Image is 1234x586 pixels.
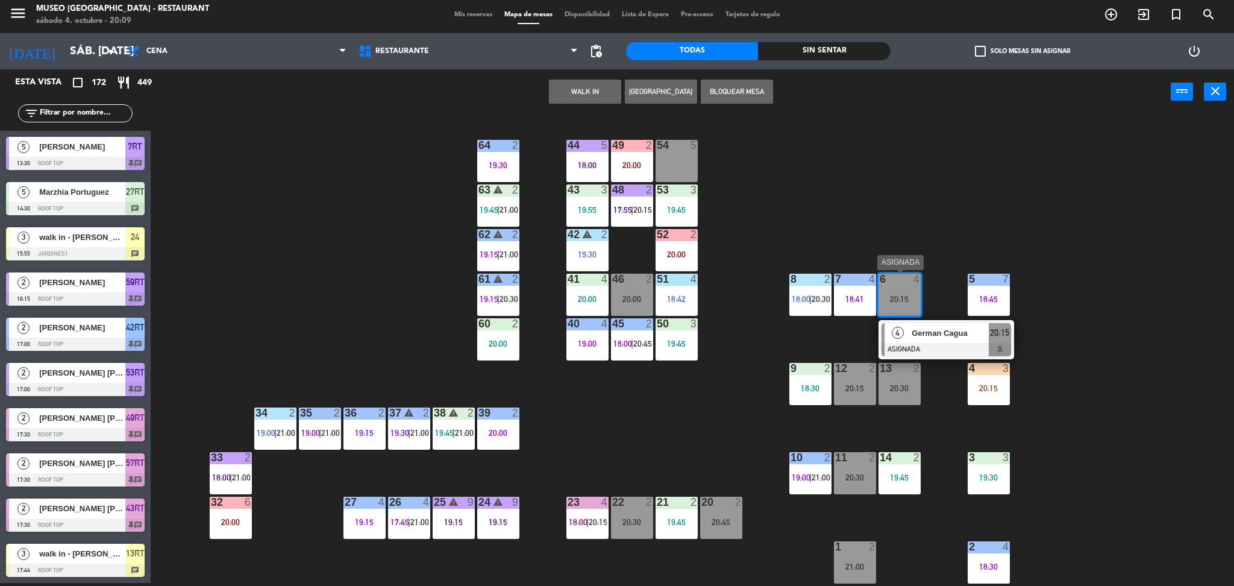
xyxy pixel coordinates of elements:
div: 2 [824,452,832,463]
div: sábado 4. octubre - 20:09 [36,15,209,27]
span: 21:00 [277,428,295,438]
i: close [1208,84,1223,98]
span: 19:45 [435,428,454,438]
div: 62 [478,229,479,240]
span: Mis reservas [448,11,498,18]
span: 19:45 [480,205,498,215]
div: Museo [GEOGRAPHIC_DATA] - Restaurant [36,3,209,15]
div: 49 [612,140,613,151]
div: 19:15 [477,518,519,526]
span: 13RT [126,546,145,561]
div: 19:30 [477,161,519,169]
span: 3 [17,232,30,244]
button: WALK IN [549,80,621,104]
span: 21:00 [812,473,830,482]
div: 64 [478,140,479,151]
span: 57RT [126,456,145,470]
span: 3 [17,548,30,560]
div: 48 [612,184,613,195]
div: 19:00 [566,339,609,348]
div: 19:15 [343,518,386,526]
span: 20:30 [812,294,830,304]
div: 61 [478,274,479,285]
div: 46 [612,274,613,285]
button: Bloquear Mesa [701,80,773,104]
span: 20:45 [633,339,652,348]
i: warning [493,184,503,195]
i: search [1201,7,1216,22]
span: | [497,205,500,215]
div: 2 [423,408,430,418]
span: 5 [17,186,30,198]
div: 2 [512,408,519,418]
span: 5 [17,141,30,153]
span: [PERSON_NAME] [39,140,125,153]
div: 45 [612,318,613,329]
span: | [274,428,277,438]
span: | [408,517,410,527]
div: 3 [691,184,698,195]
div: 3 [969,452,969,463]
div: 2 [735,497,742,508]
div: Esta vista [6,75,87,90]
span: Disponibilidad [559,11,616,18]
div: 26 [389,497,390,508]
div: 19:15 [343,429,386,437]
i: arrow_drop_down [103,44,117,58]
i: power_input [1175,84,1189,98]
span: | [586,517,589,527]
span: | [809,473,812,482]
div: 39 [478,408,479,418]
span: 2 [17,412,30,424]
span: 2 [17,458,30,470]
div: 7 [1003,274,1010,285]
div: 2 [969,541,969,552]
span: 21:00 [455,428,474,438]
div: 9 [468,497,475,508]
div: 4 [691,274,698,285]
div: 20:00 [611,295,653,303]
div: 3 [601,184,609,195]
span: | [631,205,633,215]
span: German Cagua [912,327,989,339]
span: 21:00 [232,473,251,482]
span: [PERSON_NAME] [39,321,125,334]
i: warning [582,229,592,239]
div: 18:30 [789,384,832,392]
div: 2 [334,408,341,418]
i: power_settings_new [1187,44,1201,58]
div: 3 [1003,363,1010,374]
span: Restaurante [375,47,429,55]
button: menu [9,4,27,27]
div: 6 [245,497,252,508]
div: 4 [378,497,386,508]
div: 20:00 [477,429,519,437]
div: 20:30 [834,473,876,482]
i: warning [448,408,459,418]
span: [PERSON_NAME] [PERSON_NAME] [39,502,125,515]
button: power_input [1171,83,1193,101]
span: 17:55 [613,205,632,215]
i: exit_to_app [1136,7,1151,22]
div: 2 [824,274,832,285]
div: 5 [601,140,609,151]
span: | [497,250,500,259]
span: 20:15 [990,326,1009,340]
div: 19:45 [879,473,921,482]
span: 42RT [126,320,145,335]
div: 21:00 [834,562,876,571]
div: 20:15 [968,384,1010,392]
i: filter_list [24,106,39,121]
div: 20:15 [834,384,876,392]
span: 19:00 [792,473,810,482]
